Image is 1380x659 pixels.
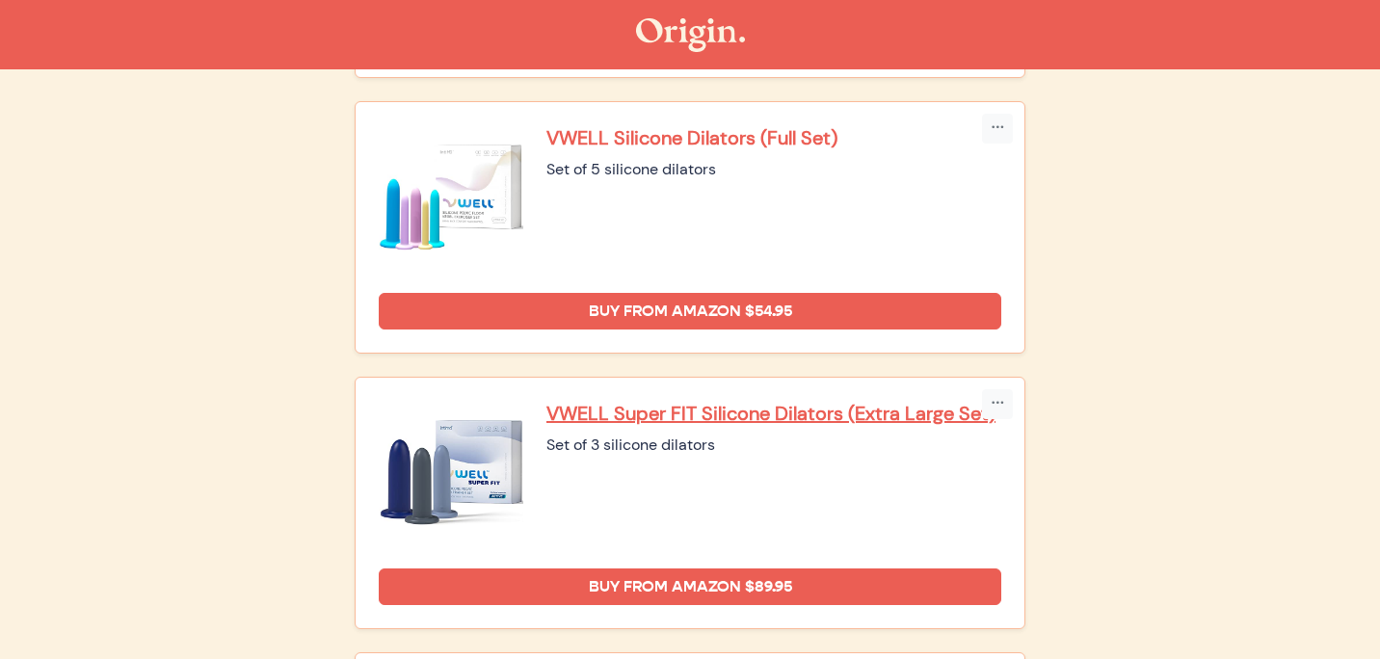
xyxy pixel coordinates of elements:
a: VWELL Super FIT Silicone Dilators (Extra Large Set) [546,401,1001,426]
a: Buy from Amazon $54.95 [379,293,1001,329]
img: The Origin Shop [636,18,745,52]
div: Set of 3 silicone dilators [546,434,1001,457]
a: Buy from Amazon $89.95 [379,568,1001,605]
div: Set of 5 silicone dilators [546,158,1001,181]
img: VWELL Super FIT Silicone Dilators (Extra Large Set) [379,401,523,545]
img: VWELL Silicone Dilators (Full Set) [379,125,523,270]
a: VWELL Silicone Dilators (Full Set) [546,125,1001,150]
